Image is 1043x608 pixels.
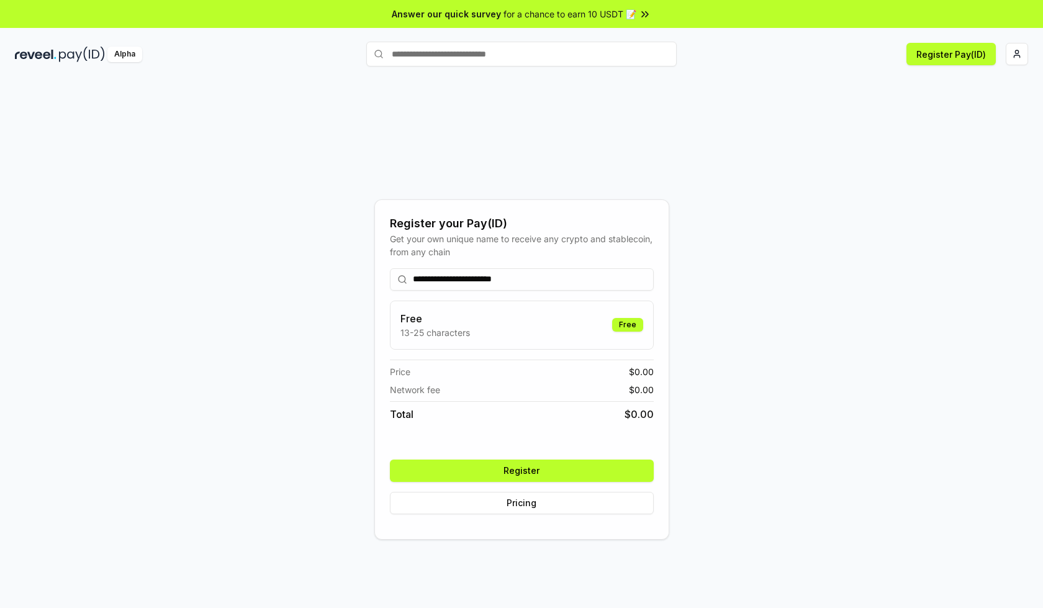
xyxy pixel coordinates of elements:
span: $ 0.00 [625,407,654,422]
span: Price [390,365,410,378]
span: Answer our quick survey [392,7,501,20]
div: Free [612,318,643,332]
h3: Free [400,311,470,326]
img: reveel_dark [15,47,56,62]
span: Total [390,407,413,422]
button: Pricing [390,492,654,514]
button: Register Pay(ID) [906,43,996,65]
span: $ 0.00 [629,365,654,378]
button: Register [390,460,654,482]
div: Register your Pay(ID) [390,215,654,232]
p: 13-25 characters [400,326,470,339]
div: Alpha [107,47,142,62]
img: pay_id [59,47,105,62]
span: $ 0.00 [629,383,654,396]
span: Network fee [390,383,440,396]
span: for a chance to earn 10 USDT 📝 [503,7,636,20]
div: Get your own unique name to receive any crypto and stablecoin, from any chain [390,232,654,258]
